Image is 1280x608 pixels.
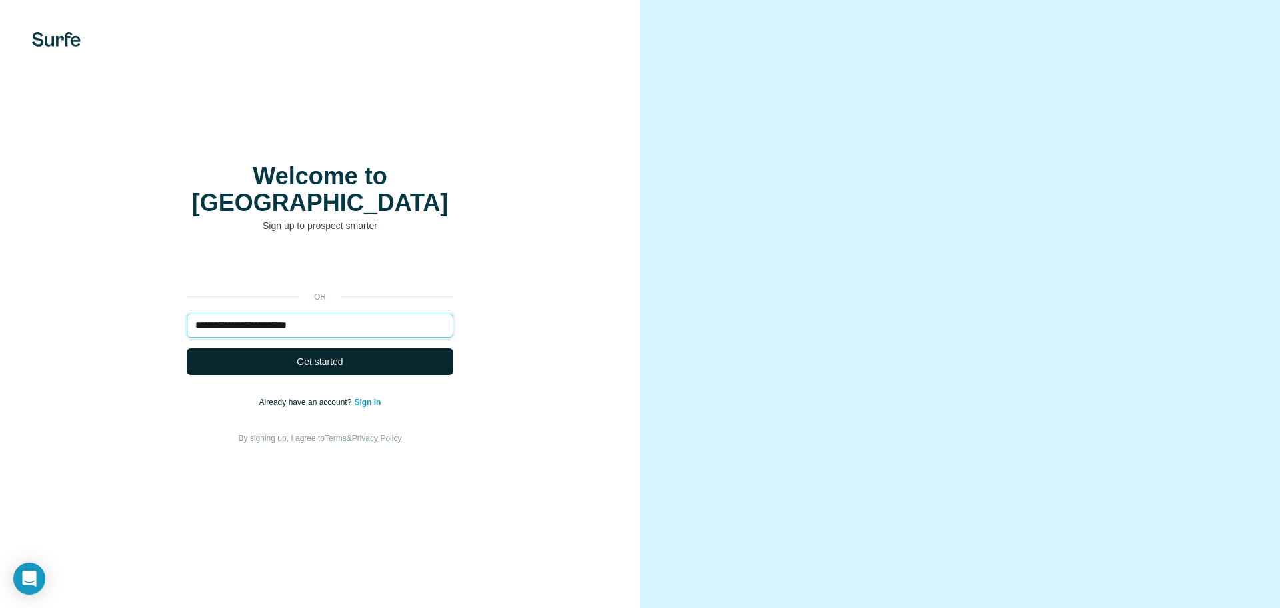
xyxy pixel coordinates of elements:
span: Already have an account? [259,398,355,407]
a: Sign in [354,398,381,407]
h1: Welcome to [GEOGRAPHIC_DATA] [187,163,453,216]
p: or [299,291,341,303]
button: Get started [187,348,453,375]
iframe: Bouton "Se connecter avec Google" [180,252,460,282]
p: Sign up to prospect smarter [187,219,453,232]
a: Privacy Policy [352,434,402,443]
div: Open Intercom Messenger [13,563,45,595]
span: By signing up, I agree to & [239,434,402,443]
a: Terms [325,434,347,443]
span: Get started [297,355,343,368]
img: Surfe's logo [32,32,81,47]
